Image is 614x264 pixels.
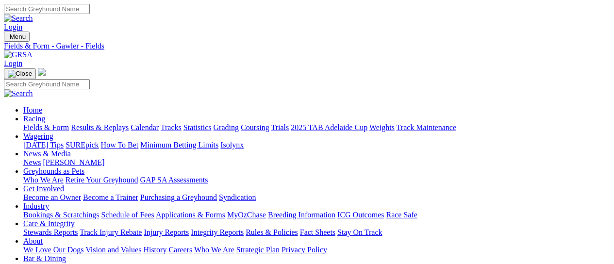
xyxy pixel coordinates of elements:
a: Stay On Track [337,228,382,236]
a: Care & Integrity [23,219,75,228]
a: Wagering [23,132,53,140]
a: Calendar [131,123,159,132]
button: Toggle navigation [4,68,36,79]
a: Track Maintenance [397,123,456,132]
a: Integrity Reports [191,228,244,236]
a: Coursing [241,123,269,132]
a: Weights [369,123,395,132]
div: About [23,246,610,254]
a: Fact Sheets [300,228,335,236]
a: Rules & Policies [246,228,298,236]
img: GRSA [4,50,33,59]
input: Search [4,79,90,89]
a: News & Media [23,149,71,158]
a: Strategic Plan [236,246,280,254]
img: Search [4,14,33,23]
a: Isolynx [220,141,244,149]
button: Toggle navigation [4,32,30,42]
a: Injury Reports [144,228,189,236]
a: GAP SA Assessments [140,176,208,184]
a: Stewards Reports [23,228,78,236]
a: News [23,158,41,166]
a: Careers [168,246,192,254]
a: Privacy Policy [282,246,327,254]
img: Close [8,70,32,78]
span: Menu [10,33,26,40]
div: Wagering [23,141,610,149]
a: Become an Owner [23,193,81,201]
a: Login [4,23,22,31]
input: Search [4,4,90,14]
a: [DATE] Tips [23,141,64,149]
img: logo-grsa-white.png [38,68,46,76]
a: 2025 TAB Adelaide Cup [291,123,367,132]
a: How To Bet [101,141,139,149]
a: Tracks [161,123,182,132]
a: Get Involved [23,184,64,193]
a: Fields & Form - Gawler - Fields [4,42,610,50]
a: Applications & Forms [156,211,225,219]
a: Syndication [219,193,256,201]
div: Get Involved [23,193,610,202]
a: Breeding Information [268,211,335,219]
a: Login [4,59,22,67]
a: Purchasing a Greyhound [140,193,217,201]
div: Greyhounds as Pets [23,176,610,184]
a: Greyhounds as Pets [23,167,84,175]
a: [PERSON_NAME] [43,158,104,166]
img: Search [4,89,33,98]
div: News & Media [23,158,610,167]
div: Industry [23,211,610,219]
div: Racing [23,123,610,132]
a: Race Safe [386,211,417,219]
div: Care & Integrity [23,228,610,237]
a: Schedule of Fees [101,211,154,219]
a: Trials [271,123,289,132]
a: History [143,246,166,254]
a: SUREpick [66,141,99,149]
a: Home [23,106,42,114]
a: Bar & Dining [23,254,66,263]
a: Racing [23,115,45,123]
a: Fields & Form [23,123,69,132]
a: We Love Our Dogs [23,246,83,254]
a: MyOzChase [227,211,266,219]
a: Statistics [183,123,212,132]
a: Who We Are [194,246,234,254]
a: Retire Your Greyhound [66,176,138,184]
a: About [23,237,43,245]
a: Bookings & Scratchings [23,211,99,219]
a: Become a Trainer [83,193,138,201]
a: Minimum Betting Limits [140,141,218,149]
a: Results & Replays [71,123,129,132]
a: Who We Are [23,176,64,184]
a: Vision and Values [85,246,141,254]
a: ICG Outcomes [337,211,384,219]
a: Grading [214,123,239,132]
a: Track Injury Rebate [80,228,142,236]
a: Industry [23,202,49,210]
